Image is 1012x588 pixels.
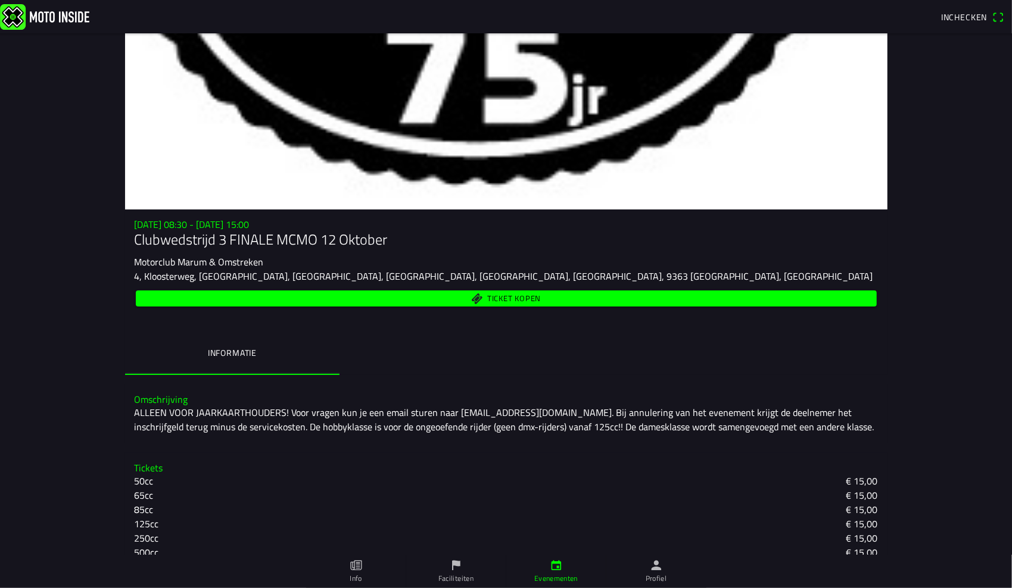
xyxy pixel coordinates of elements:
span: Inchecken [941,11,988,23]
ion-text: € 15,00 [846,531,878,545]
ion-text: 85cc [135,502,154,517]
div: ALLEEN VOOR JAARKAARTHOUDERS! Voor vragen kun je een email sturen naar [EMAIL_ADDRESS][DOMAIN_NAM... [135,405,878,434]
span: Ticket kopen [487,295,540,303]
a: Incheckenqr scanner [935,7,1010,27]
h1: Clubwedstrijd 3 FINALE MCMO 12 Oktober [135,231,878,248]
ion-icon: calendar [550,559,563,572]
h3: Omschrijving [135,394,878,405]
ion-label: Informatie [207,346,256,359]
ion-text: € 15,00 [846,474,878,488]
ion-icon: paper [350,559,363,572]
ion-text: 500cc [135,545,159,559]
ion-label: Info [350,573,362,584]
ion-text: € 15,00 [846,502,878,517]
ion-label: Faciliteiten [438,573,474,584]
h3: Tickets [135,462,878,474]
ion-text: Motorclub Marum & Omstreken [135,255,264,269]
ion-label: Profiel [646,573,667,584]
ion-text: € 15,00 [846,517,878,531]
ion-text: 4, Kloosterweg, [GEOGRAPHIC_DATA], [GEOGRAPHIC_DATA], [GEOGRAPHIC_DATA], [GEOGRAPHIC_DATA], [GEOG... [135,269,873,283]
h3: [DATE] 08:30 - [DATE] 15:00 [135,219,878,230]
ion-label: Evenementen [534,573,578,584]
ion-text: 65cc [135,488,154,502]
ion-icon: person [650,559,663,572]
ion-text: 125cc [135,517,159,531]
ion-text: € 15,00 [846,545,878,559]
ion-text: 50cc [135,474,154,488]
ion-text: € 15,00 [846,488,878,502]
ion-text: 250cc [135,531,159,545]
ion-icon: flag [450,559,463,572]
